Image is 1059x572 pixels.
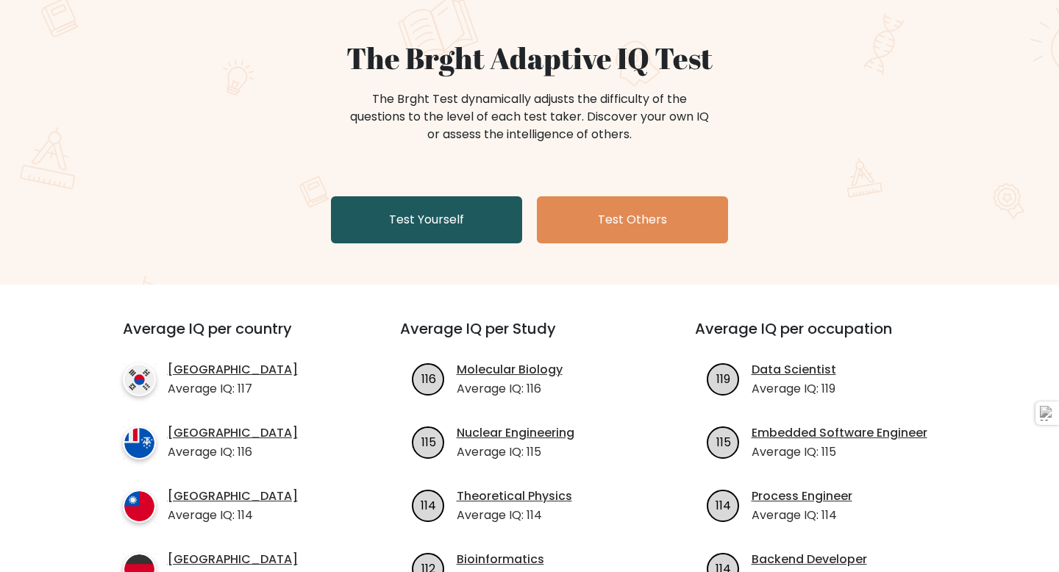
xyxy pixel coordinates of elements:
[716,496,731,513] text: 114
[457,424,574,442] a: Nuclear Engineering
[400,320,660,355] h3: Average IQ per Study
[537,196,728,243] a: Test Others
[752,507,852,524] p: Average IQ: 114
[331,196,522,243] a: Test Yourself
[346,90,713,143] div: The Brght Test dynamically adjusts the difficulty of the questions to the level of each test take...
[457,551,544,568] a: Bioinformatics
[457,443,574,461] p: Average IQ: 115
[457,507,572,524] p: Average IQ: 114
[457,361,563,379] a: Molecular Biology
[716,433,730,450] text: 115
[168,424,298,442] a: [GEOGRAPHIC_DATA]
[421,433,435,450] text: 115
[123,363,156,396] img: country
[752,487,852,505] a: Process Engineer
[168,551,298,568] a: [GEOGRAPHIC_DATA]
[168,507,298,524] p: Average IQ: 114
[168,487,298,505] a: [GEOGRAPHIC_DATA]
[695,320,955,355] h3: Average IQ per occupation
[123,490,156,523] img: country
[421,370,435,387] text: 116
[716,370,730,387] text: 119
[168,443,298,461] p: Average IQ: 116
[123,320,347,355] h3: Average IQ per country
[457,487,572,505] a: Theoretical Physics
[752,361,836,379] a: Data Scientist
[123,426,156,460] img: country
[752,424,927,442] a: Embedded Software Engineer
[752,380,836,398] p: Average IQ: 119
[168,361,298,379] a: [GEOGRAPHIC_DATA]
[168,380,298,398] p: Average IQ: 117
[752,551,867,568] a: Backend Developer
[752,443,927,461] p: Average IQ: 115
[421,496,436,513] text: 114
[457,380,563,398] p: Average IQ: 116
[171,40,888,76] h1: The Brght Adaptive IQ Test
